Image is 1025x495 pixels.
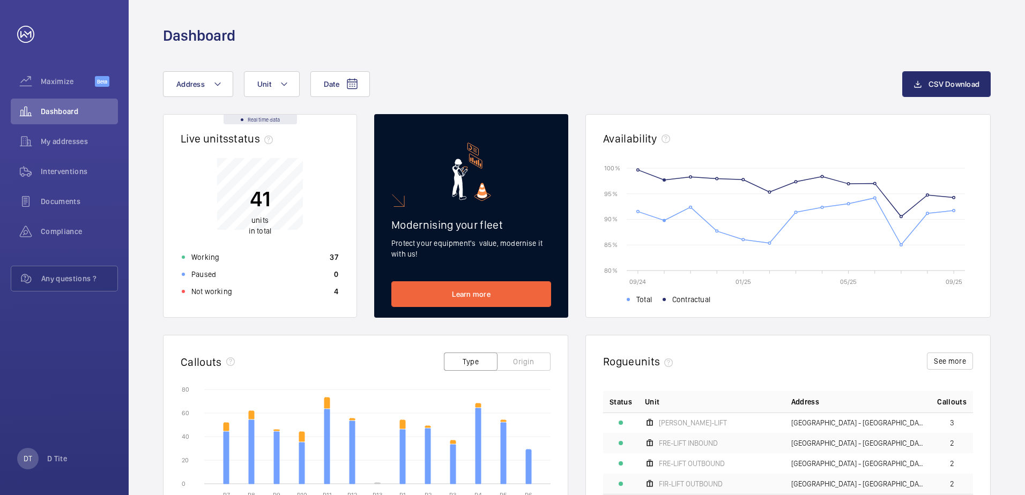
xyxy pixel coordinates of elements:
[391,238,551,259] p: Protect your equipment's value, modernise it with us!
[41,273,117,284] span: Any questions ?
[181,132,277,145] h2: Live units
[659,480,723,487] span: FIR-LIFT OUTBOUND
[41,166,118,177] span: Interventions
[791,439,925,447] span: [GEOGRAPHIC_DATA] - [GEOGRAPHIC_DATA],
[929,80,979,88] span: CSV Download
[497,352,551,371] button: Origin
[603,355,677,368] h2: Rogue
[41,196,118,207] span: Documents
[310,71,370,97] button: Date
[791,480,925,487] span: [GEOGRAPHIC_DATA] - [GEOGRAPHIC_DATA],
[659,419,727,426] span: [PERSON_NAME]-LIFT
[251,216,269,224] span: units
[645,396,659,407] span: Unit
[610,396,632,407] p: Status
[182,409,189,417] text: 60
[636,294,652,305] span: Total
[244,71,300,97] button: Unit
[603,132,657,145] h2: Availability
[191,252,219,262] p: Working
[452,142,491,201] img: marketing-card.svg
[444,352,497,371] button: Type
[659,439,718,447] span: FRE-LIFT INBOUND
[391,281,551,307] a: Learn more
[736,278,751,286] text: 01/25
[937,396,967,407] span: Callouts
[24,453,32,464] p: DT
[182,386,189,393] text: 80
[840,278,857,286] text: 05/25
[182,456,189,464] text: 20
[902,71,991,97] button: CSV Download
[249,215,271,236] p: in total
[163,71,233,97] button: Address
[163,26,235,46] h1: Dashboard
[191,286,232,297] p: Not working
[604,266,618,274] text: 80 %
[672,294,710,305] span: Contractual
[41,106,118,117] span: Dashboard
[604,241,618,249] text: 85 %
[257,80,271,88] span: Unit
[324,80,339,88] span: Date
[95,76,109,87] span: Beta
[791,460,925,467] span: [GEOGRAPHIC_DATA] - [GEOGRAPHIC_DATA],
[791,419,925,426] span: [GEOGRAPHIC_DATA] - [GEOGRAPHIC_DATA],
[176,80,205,88] span: Address
[182,480,185,487] text: 0
[330,252,338,262] p: 37
[950,460,954,467] span: 2
[41,76,95,87] span: Maximize
[629,278,646,286] text: 09/24
[946,278,962,286] text: 09/25
[334,269,338,280] p: 0
[249,185,271,212] p: 41
[659,460,725,467] span: FRE-LIFT OUTBOUND
[181,355,222,369] h2: Callouts
[635,355,678,368] span: units
[191,269,216,280] p: Paused
[47,453,67,464] p: D Tite
[604,215,618,223] text: 90 %
[391,218,551,231] h2: Modernising your fleet
[604,190,618,197] text: 95 %
[224,115,297,124] div: Real time data
[604,164,620,171] text: 100 %
[182,433,189,440] text: 40
[334,286,338,297] p: 4
[41,226,118,237] span: Compliance
[950,419,954,426] span: 3
[950,480,954,487] span: 2
[41,136,118,147] span: My addresses
[927,352,973,370] button: See more
[228,132,277,145] span: status
[950,439,954,447] span: 2
[791,396,819,407] span: Address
